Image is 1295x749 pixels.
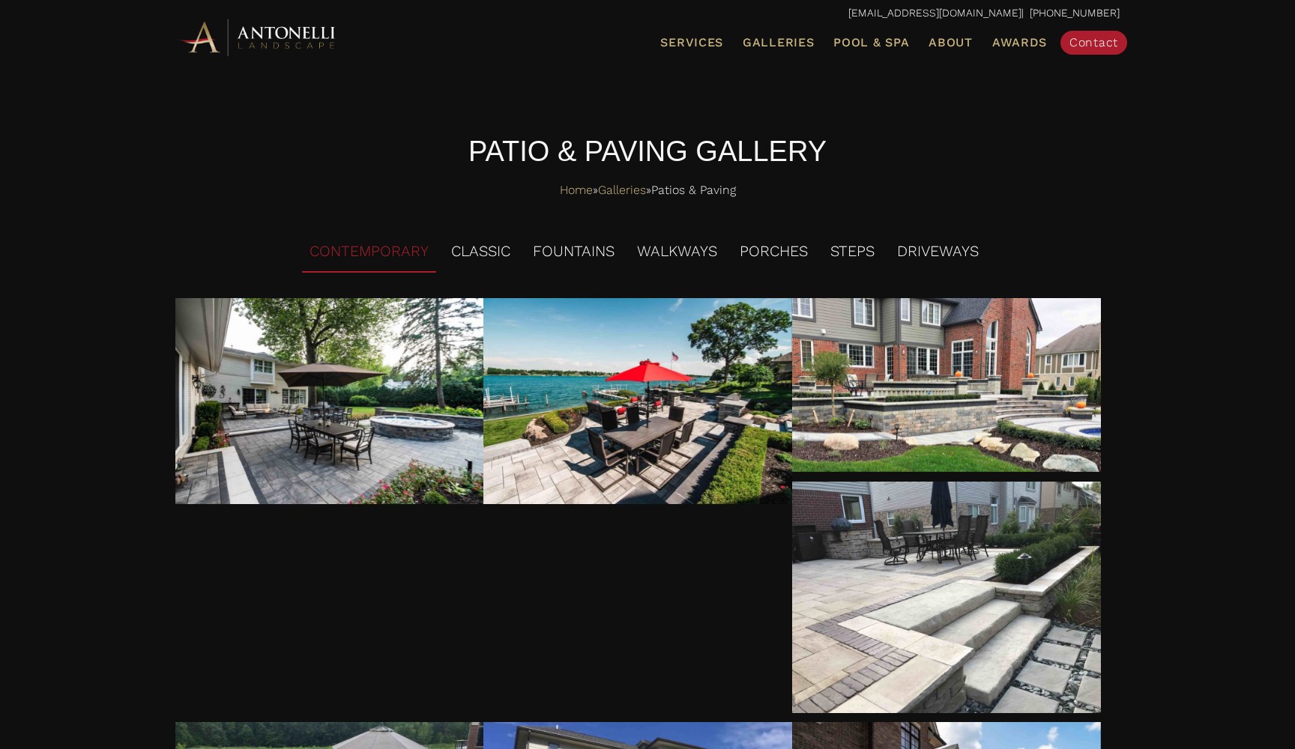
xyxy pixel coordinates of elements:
span: Pool & Spa [833,35,909,49]
li: CLASSIC [444,231,518,273]
span: Contact [1069,35,1118,49]
li: PORCHES [732,231,815,273]
a: Galleries [737,33,820,52]
a: About [923,33,979,52]
p: | [PHONE_NUMBER] [175,4,1120,23]
a: Galleries [598,179,646,201]
li: WALKWAYS [630,231,725,273]
img: Antonelli Horizontal Logo [175,16,340,58]
span: » » [560,179,736,201]
a: Contact [1060,31,1127,55]
li: FOUNTAINS [525,231,622,273]
a: Home [560,179,593,201]
a: Services [654,33,729,52]
a: [EMAIL_ADDRESS][DOMAIN_NAME] [848,7,1021,19]
li: CONTEMPORARY [302,231,436,273]
a: Pool & Spa [827,33,915,52]
span: About [929,37,973,49]
li: DRIVEWAYS [890,231,986,273]
a: Awards [986,33,1053,52]
span: Patios & Paving [651,179,736,201]
span: Services [660,37,723,49]
span: Galleries [743,35,814,49]
h4: PATIO & PAVING GALLERY [175,132,1120,172]
span: Awards [992,35,1047,49]
nav: Breadcrumbs [175,179,1120,201]
li: STEPS [823,231,882,273]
